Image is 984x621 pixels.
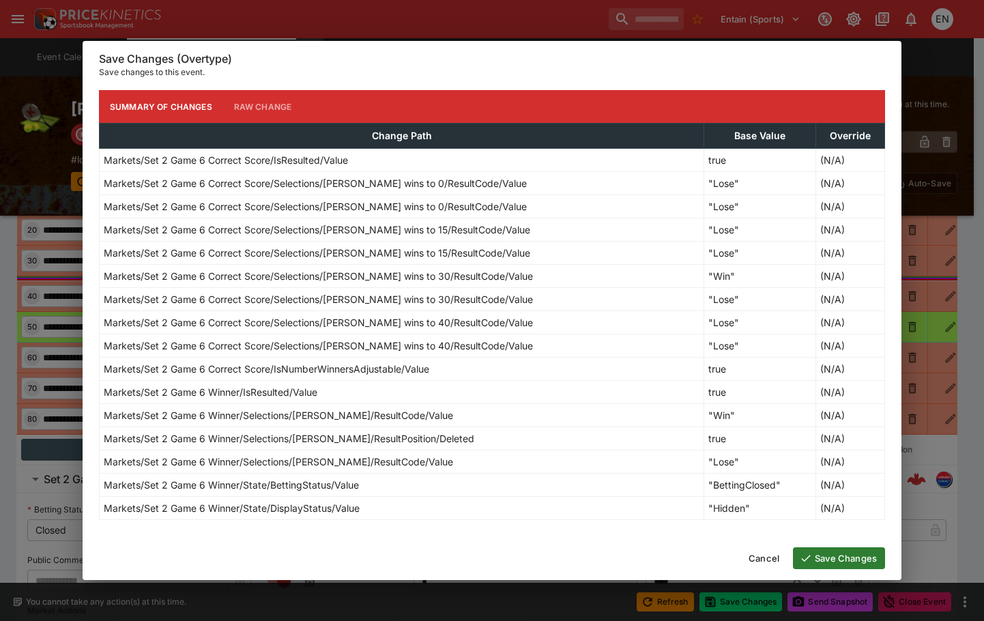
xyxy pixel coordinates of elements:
p: Markets/Set 2 Game 6 Winner/IsResulted/Value [104,385,317,399]
td: (N/A) [816,149,885,172]
td: true [704,427,816,450]
td: (N/A) [816,404,885,427]
td: (N/A) [816,474,885,497]
td: true [704,358,816,381]
td: (N/A) [816,334,885,358]
td: (N/A) [816,218,885,242]
button: Save Changes [793,547,885,569]
h6: Save Changes (Overtype) [99,52,885,66]
p: Markets/Set 2 Game 6 Correct Score/Selections/[PERSON_NAME] wins to 15/ResultCode/Value [104,246,530,260]
td: (N/A) [816,242,885,265]
td: "Lose" [704,334,816,358]
p: Markets/Set 2 Game 6 Winner/Selections/[PERSON_NAME]/ResultPosition/Deleted [104,431,474,446]
p: Markets/Set 2 Game 6 Winner/State/BettingStatus/Value [104,478,359,492]
p: Markets/Set 2 Game 6 Correct Score/Selections/[PERSON_NAME] wins to 15/ResultCode/Value [104,222,530,237]
p: Save changes to this event. [99,66,885,79]
p: Markets/Set 2 Game 6 Correct Score/Selections/[PERSON_NAME] wins to 40/ResultCode/Value [104,315,533,330]
p: Markets/Set 2 Game 6 Correct Score/Selections/[PERSON_NAME] wins to 0/ResultCode/Value [104,199,527,214]
td: "Lose" [704,172,816,195]
p: Markets/Set 2 Game 6 Winner/Selections/[PERSON_NAME]/ResultCode/Value [104,408,453,422]
td: (N/A) [816,311,885,334]
p: Markets/Set 2 Game 6 Winner/State/DisplayStatus/Value [104,501,360,515]
td: "Lose" [704,311,816,334]
td: "Win" [704,265,816,288]
td: "Hidden" [704,497,816,520]
td: "Lose" [704,218,816,242]
p: Markets/Set 2 Game 6 Correct Score/Selections/[PERSON_NAME] wins to 40/ResultCode/Value [104,338,533,353]
td: (N/A) [816,172,885,195]
td: (N/A) [816,427,885,450]
td: "Lose" [704,195,816,218]
td: "Lose" [704,450,816,474]
td: true [704,381,816,404]
p: Markets/Set 2 Game 6 Correct Score/Selections/[PERSON_NAME] wins to 30/ResultCode/Value [104,292,533,306]
p: Markets/Set 2 Game 6 Correct Score/Selections/[PERSON_NAME] wins to 0/ResultCode/Value [104,176,527,190]
button: Summary of Changes [99,90,223,123]
td: (N/A) [816,497,885,520]
button: Raw Change [223,90,303,123]
p: Markets/Set 2 Game 6 Winner/Selections/[PERSON_NAME]/ResultCode/Value [104,454,453,469]
p: Markets/Set 2 Game 6 Correct Score/IsNumberWinnersAdjustable/Value [104,362,429,376]
td: true [704,149,816,172]
th: Change Path [100,124,704,149]
td: "Win" [704,404,816,427]
td: (N/A) [816,381,885,404]
th: Base Value [704,124,816,149]
p: Markets/Set 2 Game 6 Correct Score/IsResulted/Value [104,153,348,167]
td: "BettingClosed" [704,474,816,497]
td: "Lose" [704,288,816,311]
td: (N/A) [816,358,885,381]
th: Override [816,124,885,149]
button: Cancel [740,547,787,569]
td: (N/A) [816,195,885,218]
td: "Lose" [704,242,816,265]
td: (N/A) [816,450,885,474]
p: Markets/Set 2 Game 6 Correct Score/Selections/[PERSON_NAME] wins to 30/ResultCode/Value [104,269,533,283]
td: (N/A) [816,288,885,311]
td: (N/A) [816,265,885,288]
